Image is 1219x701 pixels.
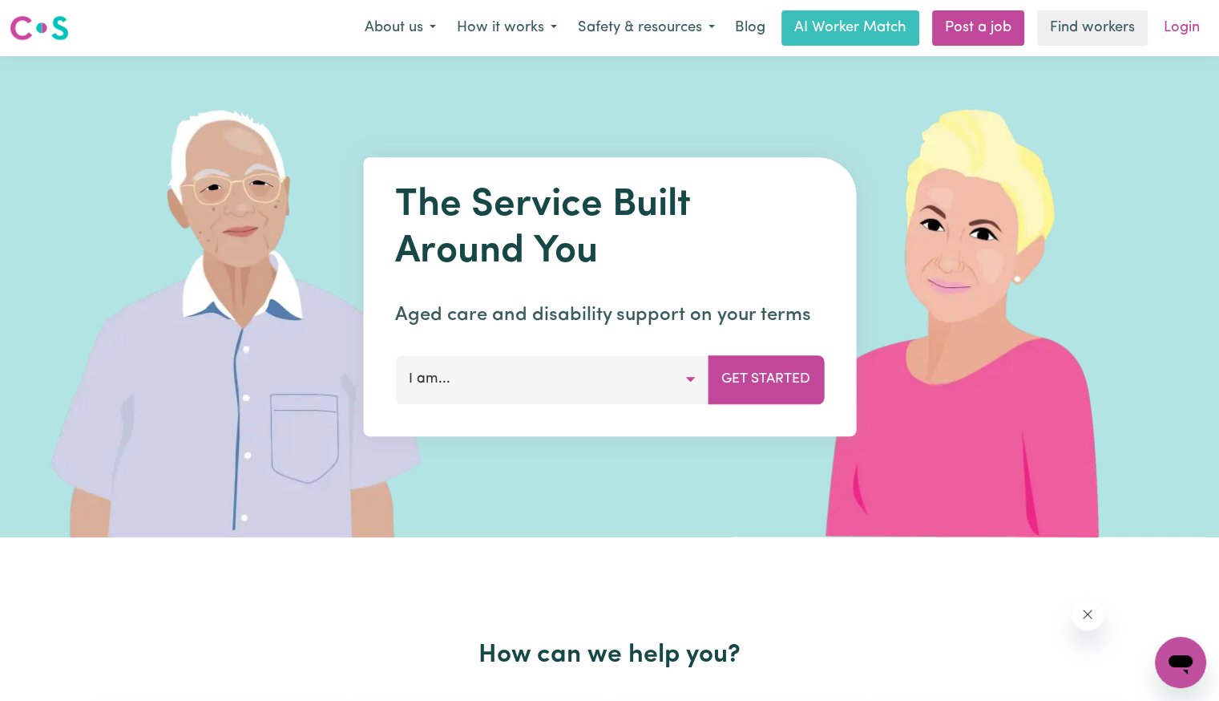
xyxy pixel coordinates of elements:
[1155,637,1206,688] iframe: Button to launch messaging window
[91,640,1129,671] h2: How can we help you?
[354,11,446,45] button: About us
[725,10,775,46] a: Blog
[708,355,824,403] button: Get Started
[1037,10,1148,46] a: Find workers
[932,10,1024,46] a: Post a job
[395,355,708,403] button: I am...
[567,11,725,45] button: Safety & resources
[1154,10,1209,46] a: Login
[10,14,69,43] img: Careseekers logo
[781,10,919,46] a: AI Worker Match
[446,11,567,45] button: How it works
[10,10,69,47] a: Careseekers logo
[10,11,97,24] span: Need any help?
[395,183,824,275] h1: The Service Built Around You
[1072,598,1104,630] iframe: Close message
[395,301,824,330] p: Aged care and disability support on your terms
